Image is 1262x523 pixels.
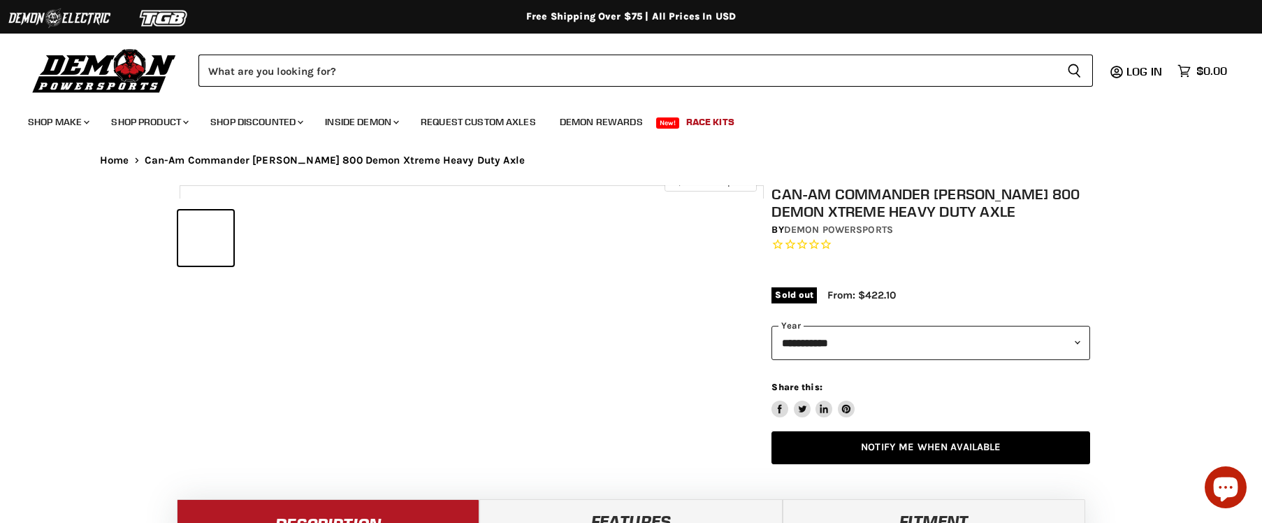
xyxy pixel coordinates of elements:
img: Demon Powersports [28,45,181,95]
select: year [771,326,1090,360]
img: TGB Logo 2 [112,5,217,31]
img: Demon Electric Logo 2 [7,5,112,31]
a: Demon Rewards [549,108,653,136]
inbox-online-store-chat: Shopify online store chat [1201,466,1251,512]
span: Log in [1126,64,1162,78]
span: $0.00 [1196,64,1227,78]
a: Shop Discounted [200,108,312,136]
span: From: $422.10 [827,289,896,301]
a: Shop Make [17,108,98,136]
a: Home [100,155,129,166]
a: $0.00 [1170,61,1234,81]
a: Demon Powersports [784,224,893,236]
ul: Main menu [17,102,1224,136]
a: Request Custom Axles [410,108,546,136]
button: IMAGE thumbnail [178,210,233,266]
a: Shop Product [101,108,197,136]
span: Click to expand [672,176,749,187]
a: Notify Me When Available [771,431,1090,464]
h1: Can-Am Commander [PERSON_NAME] 800 Demon Xtreme Heavy Duty Axle [771,185,1090,220]
button: Search [1056,55,1093,87]
form: Product [198,55,1093,87]
span: Sold out [771,287,817,303]
a: Log in [1120,65,1170,78]
aside: Share this: [771,381,855,418]
a: Inside Demon [314,108,407,136]
span: Can-Am Commander [PERSON_NAME] 800 Demon Xtreme Heavy Duty Axle [145,155,525,166]
span: Share this: [771,382,822,392]
a: Race Kits [676,108,745,136]
nav: Breadcrumbs [72,155,1190,166]
input: Search [198,55,1056,87]
div: by [771,222,1090,238]
div: Free Shipping Over $75 | All Prices In USD [72,10,1190,23]
span: New! [656,117,680,129]
span: Rated 0.0 out of 5 stars 0 reviews [771,238,1090,252]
